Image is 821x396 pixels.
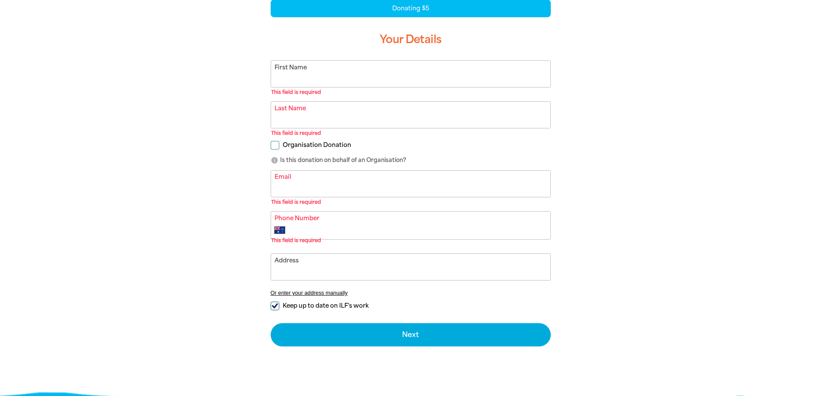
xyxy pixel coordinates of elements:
[283,141,351,149] span: Organisation Donation
[271,323,551,346] button: Next
[271,26,551,53] h3: Your Details
[271,290,551,296] button: Or enter your address manually
[271,156,551,165] p: Is this donation on behalf of an Organisation?
[271,156,278,164] i: info
[283,302,368,310] span: Keep up to date on ILF's work
[271,141,279,150] input: Organisation Donation
[271,302,279,310] input: Keep up to date on ILF's work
